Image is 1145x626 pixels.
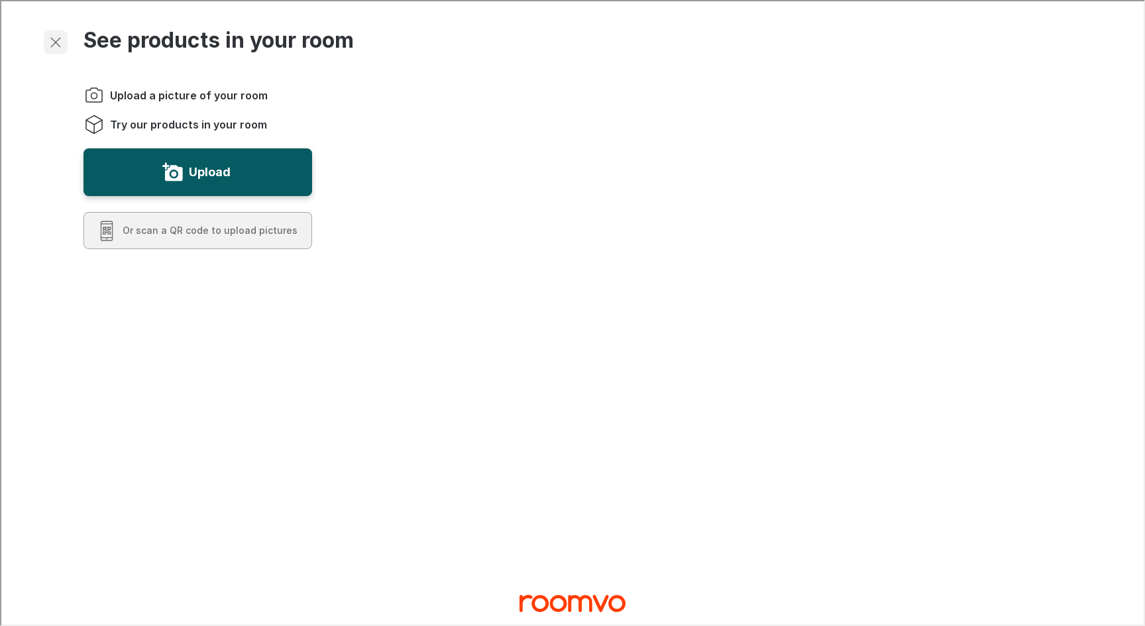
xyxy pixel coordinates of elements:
[109,87,266,101] span: Upload a picture of your room
[82,147,311,195] button: Upload a picture of your room
[518,588,624,616] a: Visit A-Z Flooring homepage
[188,160,229,182] label: Upload
[42,29,66,53] button: Exit visualizer
[109,116,266,130] span: Try our products in your room
[82,211,311,248] button: Scan a QR code to upload pictures
[82,83,311,134] ol: Instructions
